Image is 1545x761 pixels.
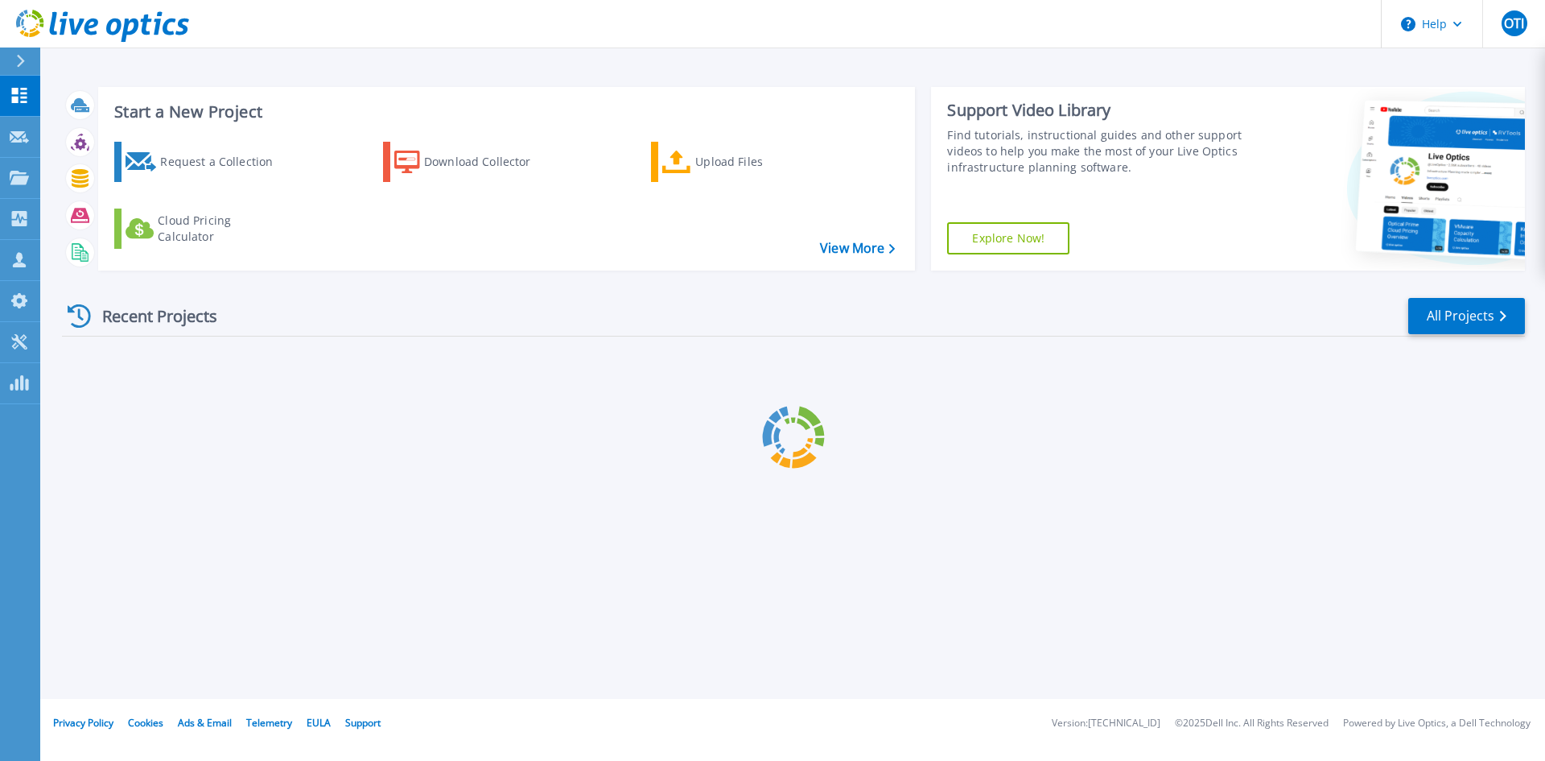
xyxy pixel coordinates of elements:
a: Cookies [128,716,163,730]
a: All Projects [1408,298,1525,334]
a: View More [820,241,895,256]
h3: Start a New Project [114,103,895,121]
a: Telemetry [246,716,292,730]
a: Upload Files [651,142,830,182]
li: © 2025 Dell Inc. All Rights Reserved [1175,718,1329,729]
div: Request a Collection [160,146,289,178]
a: Cloud Pricing Calculator [114,209,294,249]
li: Version: [TECHNICAL_ID] [1052,718,1160,729]
div: Find tutorials, instructional guides and other support videos to help you make the most of your L... [947,127,1250,176]
a: Explore Now! [947,222,1069,254]
a: Support [345,716,381,730]
li: Powered by Live Optics, a Dell Technology [1343,718,1531,729]
span: OTI [1504,17,1524,30]
div: Recent Projects [62,296,239,336]
a: EULA [307,716,331,730]
div: Cloud Pricing Calculator [158,213,286,245]
a: Download Collector [383,142,562,182]
div: Support Video Library [947,100,1250,121]
div: Upload Files [695,146,824,178]
div: Download Collector [424,146,553,178]
a: Privacy Policy [53,716,113,730]
a: Ads & Email [178,716,232,730]
a: Request a Collection [114,142,294,182]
